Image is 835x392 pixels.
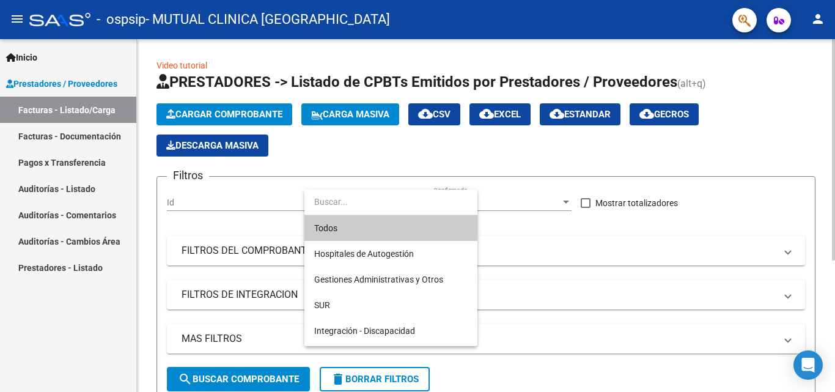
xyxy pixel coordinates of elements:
input: dropdown search [304,188,477,214]
span: Gestiones Administrativas y Otros [314,275,443,284]
span: SUR [314,300,330,310]
span: Todos [314,215,468,241]
span: Integración - Discapacidad [314,326,415,336]
div: Open Intercom Messenger [793,350,823,380]
span: Hospitales de Autogestión [314,249,414,259]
